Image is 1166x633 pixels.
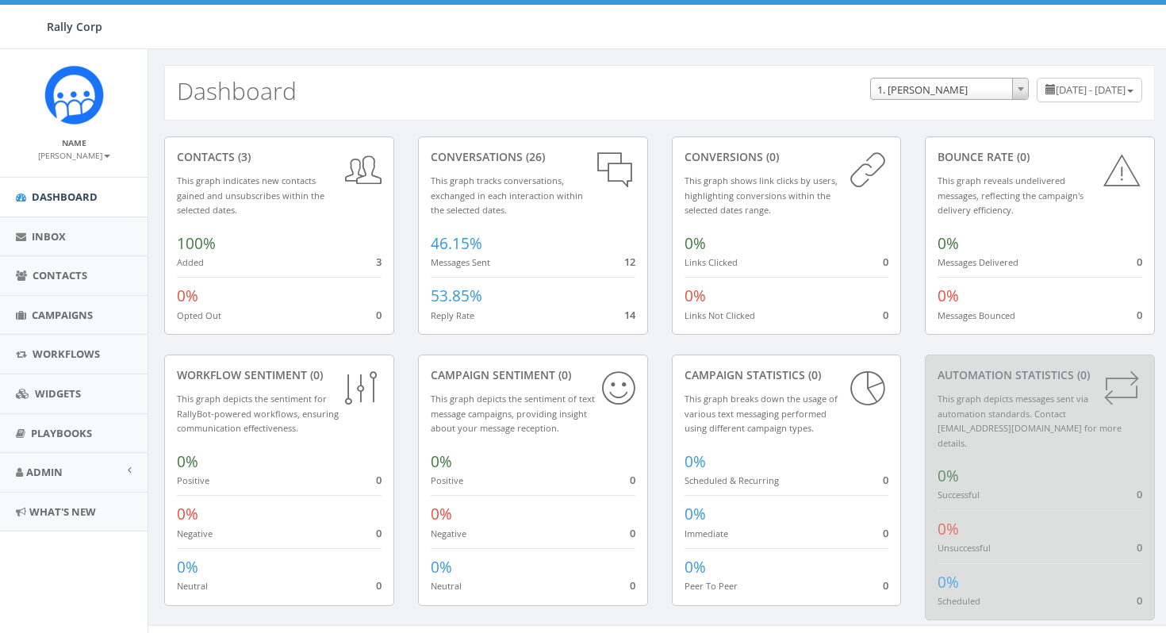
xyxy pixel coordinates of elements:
small: Links Clicked [685,256,738,268]
span: (26) [523,149,545,164]
span: (0) [1074,367,1090,382]
span: Workflows [33,347,100,361]
span: 0% [685,451,706,472]
small: Peer To Peer [685,580,738,592]
span: 14 [624,308,635,322]
h2: Dashboard [177,78,297,104]
span: 0 [883,308,888,322]
span: 0% [177,286,198,306]
span: 0 [376,578,382,593]
span: 0% [685,233,706,254]
small: This graph reveals undelivered messages, reflecting the campaign's delivery efficiency. [938,175,1084,216]
span: 0% [431,451,452,472]
span: (0) [805,367,821,382]
small: Negative [431,527,466,539]
span: 0 [1137,540,1142,554]
small: Negative [177,527,213,539]
span: 0% [685,286,706,306]
span: 0 [630,578,635,593]
span: 0 [376,526,382,540]
div: Campaign Sentiment [431,367,635,383]
div: Workflow Sentiment [177,367,382,383]
small: Scheduled [938,595,980,607]
small: Neutral [431,580,462,592]
span: 0% [938,286,959,306]
span: 0% [177,451,198,472]
span: Widgets [35,386,81,401]
span: 0% [938,519,959,539]
span: 0 [1137,487,1142,501]
span: 0% [938,233,959,254]
small: Messages Bounced [938,309,1015,321]
small: Neutral [177,580,208,592]
span: 0% [177,557,198,577]
div: conversions [685,149,889,165]
small: Immediate [685,527,728,539]
div: Bounce Rate [938,149,1142,165]
small: This graph depicts the sentiment of text message campaigns, providing insight about your message ... [431,393,595,434]
small: Unsuccessful [938,542,991,554]
small: This graph depicts messages sent via automation standards. Contact [EMAIL_ADDRESS][DOMAIN_NAME] f... [938,393,1122,449]
small: Added [177,256,204,268]
span: 0 [1137,308,1142,322]
span: 0 [376,308,382,322]
small: This graph indicates new contacts gained and unsubscribes within the selected dates. [177,175,324,216]
span: 100% [177,233,216,254]
span: Admin [26,465,63,479]
span: 0 [1137,593,1142,608]
span: 0% [938,572,959,593]
a: [PERSON_NAME] [38,148,110,162]
span: What's New [29,504,96,519]
small: Positive [431,474,463,486]
span: (0) [555,367,571,382]
span: 1. James Martin [870,78,1029,100]
span: 0 [630,526,635,540]
span: 1. James Martin [871,79,1028,101]
small: Reply Rate [431,309,474,321]
span: Campaigns [32,308,93,322]
span: Dashboard [32,190,98,204]
span: 0 [883,578,888,593]
div: Campaign Statistics [685,367,889,383]
div: conversations [431,149,635,165]
span: 0 [883,255,888,269]
div: Automation Statistics [938,367,1142,383]
small: Name [62,137,86,148]
span: 0% [938,466,959,486]
span: 0 [883,526,888,540]
span: Playbooks [31,426,92,440]
span: Rally Corp [47,19,102,34]
small: This graph tracks conversations, exchanged in each interaction within the selected dates. [431,175,583,216]
small: This graph depicts the sentiment for RallyBot-powered workflows, ensuring communication effective... [177,393,339,434]
span: 0 [630,473,635,487]
small: [PERSON_NAME] [38,150,110,161]
span: 53.85% [431,286,482,306]
span: 0% [685,557,706,577]
small: This graph breaks down the usage of various text messaging performed using different campaign types. [685,393,838,434]
span: (3) [235,149,251,164]
div: contacts [177,149,382,165]
small: Messages Delivered [938,256,1018,268]
span: Inbox [32,229,66,244]
span: (0) [307,367,323,382]
span: 0% [431,504,452,524]
span: 0 [1137,255,1142,269]
span: 46.15% [431,233,482,254]
span: Contacts [33,268,87,282]
small: Scheduled & Recurring [685,474,779,486]
span: 12 [624,255,635,269]
small: This graph shows link clicks by users, highlighting conversions within the selected dates range. [685,175,838,216]
img: Icon_1.png [44,65,104,125]
small: Links Not Clicked [685,309,755,321]
span: 0 [376,473,382,487]
small: Messages Sent [431,256,490,268]
small: Opted Out [177,309,221,321]
span: 0% [431,557,452,577]
small: Successful [938,489,980,501]
span: 0% [177,504,198,524]
span: 0 [883,473,888,487]
span: [DATE] - [DATE] [1056,82,1126,97]
span: 0% [685,504,706,524]
small: Positive [177,474,209,486]
span: 3 [376,255,382,269]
